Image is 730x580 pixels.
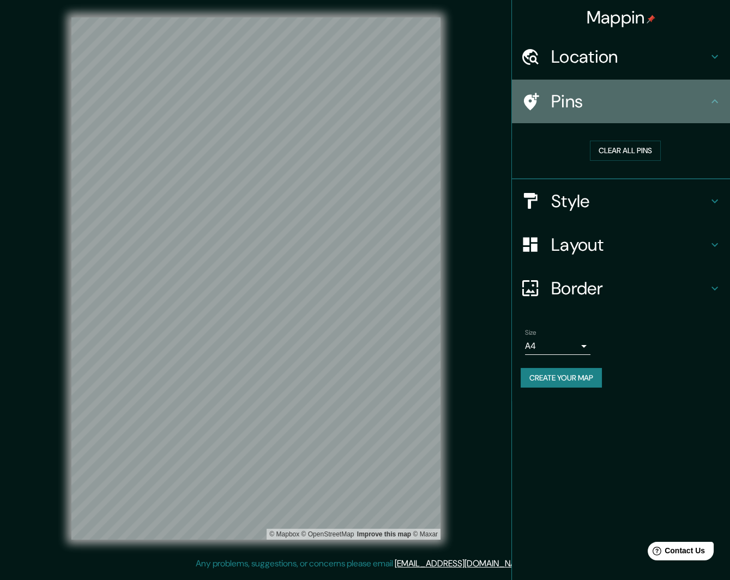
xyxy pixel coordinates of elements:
[525,337,590,355] div: A4
[71,17,441,540] canvas: Map
[551,234,708,256] h4: Layout
[551,190,708,212] h4: Style
[647,15,655,23] img: pin-icon.png
[512,80,730,123] div: Pins
[525,328,536,337] label: Size
[633,537,718,568] iframe: Help widget launcher
[551,277,708,299] h4: Border
[590,141,661,161] button: Clear all pins
[512,35,730,78] div: Location
[512,223,730,267] div: Layout
[551,90,708,112] h4: Pins
[395,558,529,569] a: [EMAIL_ADDRESS][DOMAIN_NAME]
[512,267,730,310] div: Border
[301,530,354,538] a: OpenStreetMap
[413,530,438,538] a: Maxar
[357,530,411,538] a: Map feedback
[269,530,299,538] a: Mapbox
[551,46,708,68] h4: Location
[587,7,656,28] h4: Mappin
[196,557,531,570] p: Any problems, suggestions, or concerns please email .
[521,368,602,388] button: Create your map
[512,179,730,223] div: Style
